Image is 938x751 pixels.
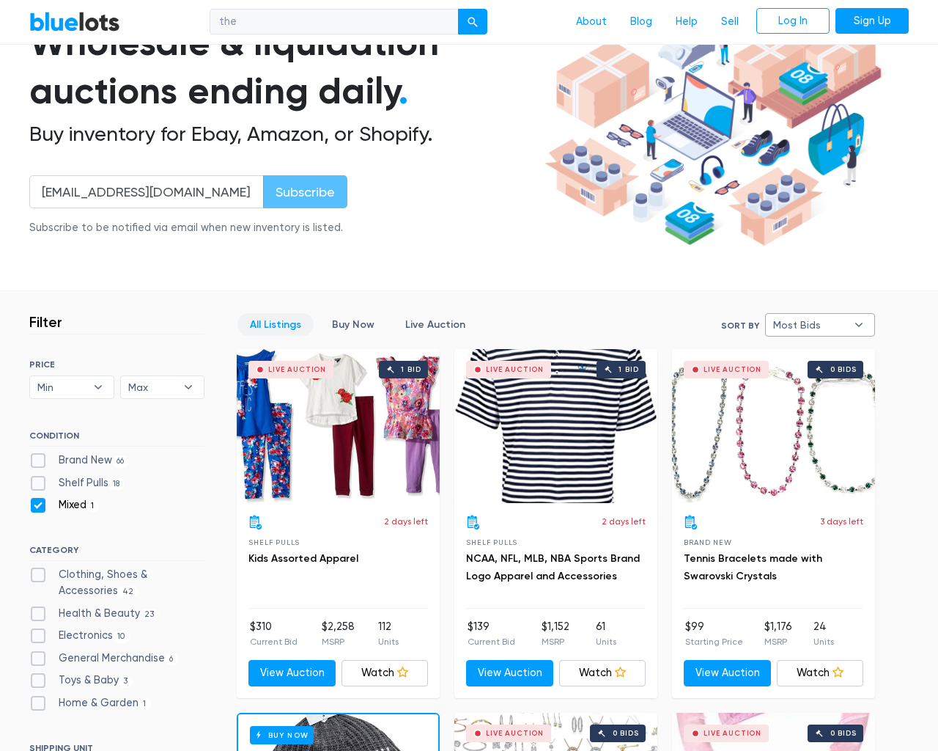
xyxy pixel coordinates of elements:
label: Toys & Baby [29,673,133,689]
div: Live Auction [268,366,326,373]
label: Shelf Pulls [29,475,125,491]
a: About [564,8,618,36]
li: $99 [685,619,743,648]
span: 6 [165,653,178,665]
b: ▾ [83,376,114,398]
label: General Merchandise [29,651,178,667]
label: Health & Beauty [29,606,159,622]
li: $310 [250,619,298,648]
label: Electronics [29,628,130,644]
h3: Filter [29,313,62,331]
a: Live Auction 1 bid [237,349,440,503]
h6: CATEGORY [29,545,204,561]
p: Current Bid [250,635,298,648]
h1: Wholesale & liquidation auctions ending daily [29,18,539,116]
h2: Buy inventory for Ebay, Amazon, or Shopify. [29,122,539,147]
div: Live Auction [703,730,761,737]
a: Blog [618,8,664,36]
span: Min [37,376,86,398]
p: Units [596,635,616,648]
input: Subscribe [263,175,347,208]
a: Log In [756,8,830,34]
div: Live Auction [486,366,544,373]
p: MSRP [764,635,792,648]
a: All Listings [237,313,314,336]
div: Live Auction [703,366,761,373]
h6: PRICE [29,359,204,370]
span: . [399,69,408,113]
p: Units [813,635,834,648]
a: View Auction [466,660,553,686]
span: Shelf Pulls [248,538,300,546]
span: 1 [139,698,151,710]
label: Home & Garden [29,695,151,711]
a: Watch [559,660,646,686]
div: 1 bid [401,366,421,373]
a: BlueLots [29,11,120,32]
span: Max [128,376,177,398]
b: ▾ [843,314,874,336]
span: 3 [119,676,133,688]
a: Help [664,8,709,36]
a: NCAA, NFL, MLB, NBA Sports Brand Logo Apparel and Accessories [466,552,640,582]
span: Brand New [684,538,731,546]
b: ▾ [173,376,204,398]
a: Buy Now [320,313,387,336]
a: Watch [777,660,864,686]
label: Brand New [29,453,129,469]
div: Live Auction [486,730,544,737]
h6: Buy Now [250,726,314,744]
li: $1,176 [764,619,792,648]
input: Search for inventory [210,9,459,35]
p: MSRP [542,635,569,648]
li: $1,152 [542,619,569,648]
input: Enter your email address [29,175,264,208]
span: 1 [86,501,99,513]
div: 0 bids [830,730,857,737]
label: Clothing, Shoes & Accessories [29,567,204,598]
label: Sort By [721,319,759,332]
div: 0 bids [613,730,639,737]
h6: CONDITION [29,431,204,447]
a: Live Auction 1 bid [454,349,657,503]
p: Starting Price [685,635,743,648]
p: 2 days left [384,515,428,528]
a: Live Auction 0 bids [672,349,875,503]
span: Shelf Pulls [466,538,517,546]
p: 2 days left [602,515,646,528]
div: 1 bid [618,366,638,373]
span: 66 [112,455,129,467]
a: Live Auction [393,313,478,336]
span: 18 [108,478,125,490]
a: View Auction [684,660,771,686]
a: View Auction [248,660,336,686]
a: Sell [709,8,750,36]
a: Watch [341,660,429,686]
label: Mixed [29,497,99,513]
div: Subscribe to be notified via email when new inventory is listed. [29,220,347,236]
li: 112 [378,619,399,648]
li: 61 [596,619,616,648]
span: 42 [118,586,139,598]
li: $139 [468,619,515,648]
p: 3 days left [820,515,863,528]
a: Tennis Bracelets made with Swarovski Crystals [684,552,822,582]
span: Most Bids [773,314,846,336]
a: Kids Assorted Apparel [248,552,358,565]
p: MSRP [322,635,355,648]
span: 10 [113,631,130,642]
p: Current Bid [468,635,515,648]
li: $2,258 [322,619,355,648]
p: Units [378,635,399,648]
li: 24 [813,619,834,648]
span: 23 [140,609,159,620]
a: Sign Up [835,8,909,34]
div: 0 bids [830,366,857,373]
